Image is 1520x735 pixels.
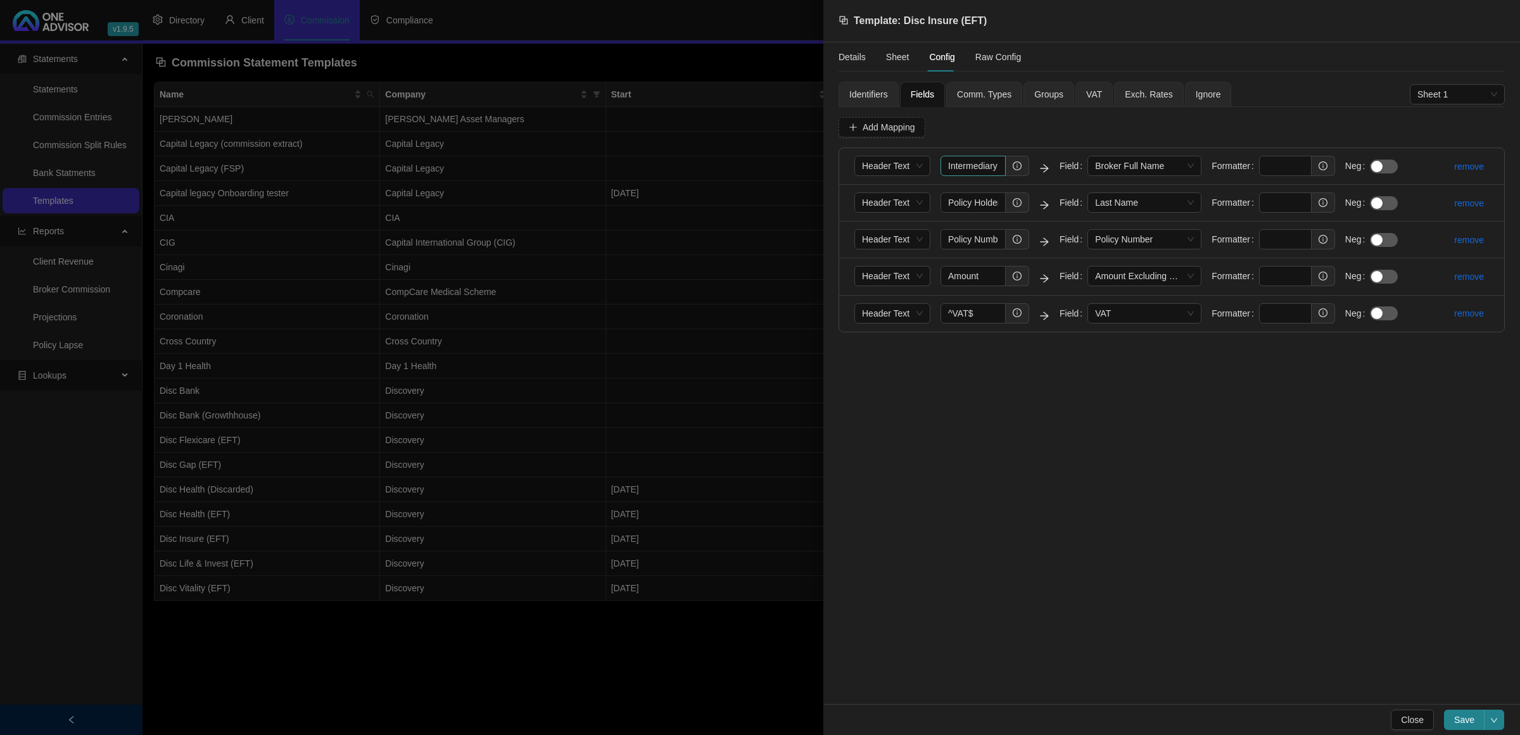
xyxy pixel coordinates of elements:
[929,53,954,61] span: Config
[1345,303,1371,324] label: Neg
[839,50,866,64] div: Details
[854,15,987,26] span: Template: Disc Insure (EFT)
[862,230,923,249] span: Header Text
[1095,156,1194,175] span: Broker Full Name
[1345,266,1371,286] label: Neg
[1490,717,1498,724] span: down
[849,90,888,99] span: Identifiers
[1319,308,1327,317] span: info-circle
[975,50,1021,64] div: Raw Config
[1095,267,1194,286] span: Amount Excluding VAT
[911,90,934,99] span: Fields
[1034,90,1063,99] span: Groups
[1039,200,1049,210] span: arrow-right
[1125,90,1172,99] span: Exch. Rates
[863,120,915,134] span: Add Mapping
[1013,308,1022,317] span: info-circle
[1454,272,1484,282] a: remove
[862,193,923,212] span: Header Text
[1095,230,1194,249] span: Policy Number
[1013,272,1022,280] span: info-circle
[886,53,909,61] span: Sheet
[1013,235,1022,244] span: info-circle
[849,123,858,132] span: plus
[1345,229,1371,249] label: Neg
[1095,193,1194,212] span: Last Name
[1391,710,1434,730] button: Close
[1454,235,1484,245] a: remove
[1417,85,1497,104] span: Sheet 1
[1013,161,1022,170] span: info-circle
[1454,308,1484,318] a: remove
[1319,235,1327,244] span: info-circle
[862,156,923,175] span: Header Text
[1444,710,1485,730] button: Save
[1345,156,1371,176] label: Neg
[1212,303,1259,324] label: Formatter
[1454,713,1474,727] span: Save
[1060,303,1087,324] label: Field
[1212,229,1259,249] label: Formatter
[839,15,849,25] span: block
[1060,192,1087,213] label: Field
[1319,198,1327,207] span: info-circle
[1212,192,1259,213] label: Formatter
[1319,161,1327,170] span: info-circle
[862,304,923,323] span: Header Text
[1013,198,1022,207] span: info-circle
[1060,266,1087,286] label: Field
[1401,713,1424,727] span: Close
[1454,161,1484,172] a: remove
[1039,237,1049,247] span: arrow-right
[1086,90,1102,99] span: VAT
[1196,90,1221,99] span: Ignore
[1060,156,1087,176] label: Field
[1039,273,1049,284] span: arrow-right
[1454,198,1484,208] a: remove
[1345,192,1371,213] label: Neg
[1039,311,1049,321] span: arrow-right
[1060,229,1087,249] label: Field
[1212,266,1259,286] label: Formatter
[1212,156,1259,176] label: Formatter
[1095,304,1194,323] span: VAT
[1319,272,1327,280] span: info-circle
[957,90,1011,99] span: Comm. Types
[1039,163,1049,173] span: arrow-right
[862,267,923,286] span: Header Text
[839,117,925,137] button: Add Mapping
